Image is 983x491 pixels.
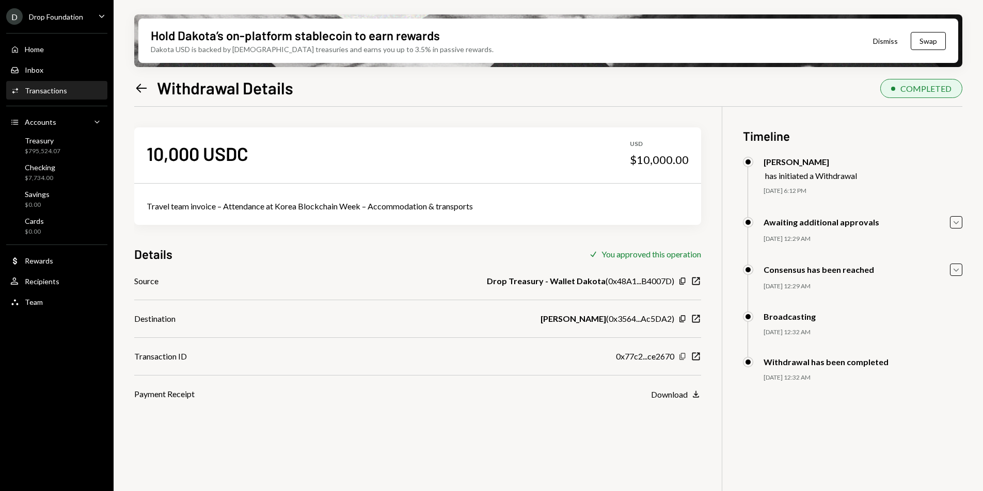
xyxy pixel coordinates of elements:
div: [DATE] 12:29 AM [764,282,962,291]
div: $0.00 [25,227,44,236]
div: Rewards [25,256,53,265]
div: 0x77c2...ce2670 [616,350,674,363]
div: ( 0x3564...Ac5DA2 ) [541,313,674,325]
a: Rewards [6,251,107,270]
div: Treasury [25,136,60,145]
div: [DATE] 6:12 PM [764,187,962,195]
a: Recipients [6,272,107,290]
b: [PERSON_NAME] [541,313,606,325]
div: Hold Dakota’s on-platform stablecoin to earn rewards [151,27,440,44]
button: Dismiss [860,29,911,53]
div: Inbox [25,66,43,74]
h3: Details [134,246,172,263]
button: Swap [911,32,946,50]
div: has initiated a Withdrawal [765,171,857,181]
div: COMPLETED [900,84,952,93]
div: 10,000 USDC [147,142,248,165]
div: Recipients [25,277,59,286]
div: Checking [25,163,55,172]
div: Cards [25,217,44,225]
div: You approved this operation [601,249,701,259]
div: Download [651,389,688,399]
div: Destination [134,313,176,325]
div: Dakota USD is backed by [DEMOGRAPHIC_DATA] treasuries and earns you up to 3.5% in passive rewards. [151,44,494,55]
div: $7,734.00 [25,174,55,183]
div: Travel team invoice – Attendance at Korea Blockchain Week – Accommodation & transports [147,200,689,212]
div: [DATE] 12:29 AM [764,235,962,243]
div: Savings [25,190,50,199]
div: Broadcasting [764,312,816,321]
div: [DATE] 12:32 AM [764,328,962,337]
div: Withdrawal has been completed [764,357,889,367]
a: Treasury$795,524.07 [6,133,107,158]
a: Home [6,40,107,58]
div: Drop Foundation [29,12,83,21]
div: USD [630,140,689,149]
a: Team [6,292,107,311]
div: Source [134,275,158,287]
div: Transactions [25,86,67,95]
div: $0.00 [25,201,50,209]
h1: Withdrawal Details [157,77,293,98]
div: Payment Receipt [134,388,195,400]
div: Home [25,45,44,54]
b: Drop Treasury - Wallet Dakota [487,275,606,287]
a: Transactions [6,81,107,100]
a: Checking$7,734.00 [6,160,107,185]
div: Awaiting additional approvals [764,217,879,227]
a: Cards$0.00 [6,214,107,238]
a: Accounts [6,112,107,131]
h3: Timeline [743,127,962,144]
button: Download [651,389,701,400]
div: ( 0x48A1...B4007D ) [487,275,674,287]
div: [PERSON_NAME] [764,157,857,167]
div: $795,524.07 [25,147,60,156]
div: Consensus has been reached [764,265,874,274]
div: Transaction ID [134,350,187,363]
div: [DATE] 12:32 AM [764,373,962,382]
div: Team [25,298,43,306]
a: Savings$0.00 [6,187,107,211]
div: D [6,8,23,25]
div: $10,000.00 [630,153,689,167]
div: Accounts [25,118,56,126]
a: Inbox [6,60,107,79]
